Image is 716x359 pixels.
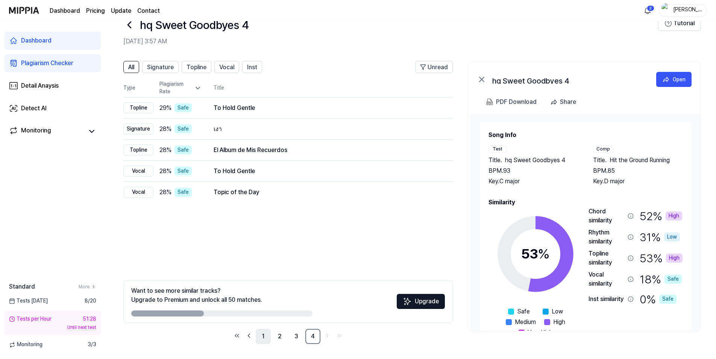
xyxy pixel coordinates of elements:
div: High [666,254,683,263]
nav: pagination [123,329,453,344]
span: 28 % [159,125,171,134]
a: Detect AI [5,99,101,117]
div: Want to see more similar tracks? Upgrade to Premium and unlock all 50 matches. [131,286,262,304]
div: Safe [664,275,682,284]
span: 8 / 20 [85,297,96,305]
a: Song InfoTestTitle.hq Sweet Goodbyes 4BPM.93Key.C majorCompTitle.Hit the Ground RunningBPM.85Key.... [470,114,701,331]
div: Comp [593,146,613,153]
div: BPM. 93 [488,166,578,175]
th: Title [214,79,453,97]
span: Standard [9,282,35,291]
div: 51:28 [83,315,96,323]
div: Inst similarity [589,295,625,304]
div: Signature [123,123,153,135]
a: Dashboard [50,6,80,15]
div: 52 % [640,207,682,225]
div: Detail Anaysis [21,81,59,90]
div: [PERSON_NAME] [673,6,702,14]
a: Go to next page [322,330,332,341]
div: Topline similarity [589,249,625,267]
img: Sparkles [403,297,412,306]
span: 28 % [159,188,171,197]
div: Low [664,233,680,242]
button: PDF Download [485,94,538,110]
div: Chord similarity [589,207,625,225]
button: profile[PERSON_NAME] [659,4,707,17]
span: Medium [515,318,536,327]
button: Upgrade [397,294,445,309]
button: Topline [182,61,211,73]
button: Pricing [86,6,105,15]
span: 28 % [159,146,171,155]
h1: hq Sweet Goodbyes 4 [140,17,249,33]
div: 53 % [640,249,683,267]
div: El Album de Mis Recuerdos [214,146,441,155]
img: 알림 [643,6,652,15]
span: Title . [488,156,502,165]
button: Share [547,94,582,110]
div: To Hold Gentle [214,167,441,176]
div: To Hold Gentle [214,103,441,113]
div: BPM. 85 [593,166,683,175]
span: % [538,246,550,262]
h2: [DATE] 3:57 AM [123,37,658,46]
a: Go to first page [232,330,242,341]
span: Title . [593,156,607,165]
a: 1 [256,329,271,344]
span: hq Sweet Goodbyes 4 [505,156,565,165]
span: All [128,63,134,72]
div: Safe [174,103,192,113]
button: 알림2 [642,5,654,17]
div: Key. D major [593,177,683,186]
a: Dashboard [5,32,101,50]
a: Detail Anaysis [5,77,101,95]
a: SparklesUpgrade [397,300,445,307]
div: Topic of the Day [214,188,441,197]
div: PDF Download [496,97,537,107]
div: Vocal [123,166,153,177]
span: Safe [517,307,530,316]
span: Tests [DATE] [9,297,48,305]
div: 2 [647,5,654,11]
span: Topline [187,63,206,72]
div: 0 % [640,291,677,307]
div: Monitoring [21,126,51,137]
div: Vocal [123,187,153,198]
span: 29 % [159,103,171,113]
span: Low [552,307,563,316]
button: All [123,61,139,73]
div: Until next test [9,324,96,331]
th: Type [123,79,153,97]
span: Signature [147,63,174,72]
h2: Similarity [488,198,683,207]
button: Unread [415,61,453,73]
a: Contact [137,6,160,15]
span: 3 / 3 [88,341,96,348]
button: Signature [142,61,179,73]
span: Very High [528,328,553,337]
div: Rhythm similarity [589,228,625,246]
div: Share [560,97,576,107]
span: 28 % [159,167,171,176]
a: 2 [272,329,287,344]
a: Go to last page [334,330,344,341]
div: Safe [174,167,192,176]
button: Open [656,72,692,87]
span: Vocal [219,63,234,72]
div: 18 % [640,270,682,288]
a: Go to previous page [244,330,254,341]
div: Topline [123,102,153,114]
div: Test [488,146,507,153]
span: Hit the Ground Running [610,156,670,165]
div: Topline [123,145,153,156]
div: Plagiarism Checker [21,59,73,68]
button: Vocal [214,61,239,73]
a: 3 [289,329,304,344]
span: Unread [428,63,448,72]
img: PDF Download [486,99,493,105]
div: Tests per Hour [9,315,52,323]
div: hq Sweet Goodbyes 4 [492,75,643,84]
img: profile [661,3,670,18]
div: 53 [521,244,550,264]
